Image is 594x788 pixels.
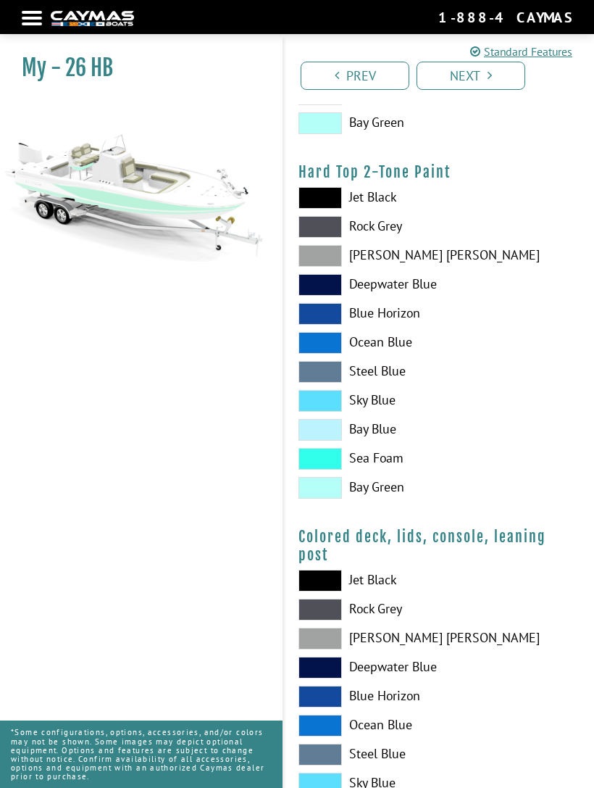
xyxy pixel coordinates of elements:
[298,599,580,621] label: Rock Grey
[11,721,272,788] p: *Some configurations, options, accessories, and/or colors may not be shown. Some images may depic...
[22,54,246,81] h1: My - 26 HB
[298,657,580,679] label: Deepwater Blue
[298,686,580,708] label: Blue Horizon
[298,163,580,181] h4: Hard Top 2-Tone Paint
[298,744,580,766] label: Steel Blue
[298,187,580,209] label: Jet Black
[298,448,580,470] label: Sea Foam
[470,43,572,60] a: Standard Features
[298,715,580,737] label: Ocean Blue
[298,216,580,238] label: Rock Grey
[298,477,580,499] label: Bay Green
[298,245,580,267] label: [PERSON_NAME] [PERSON_NAME]
[301,62,409,90] a: Prev
[298,274,580,296] label: Deepwater Blue
[298,528,580,564] h4: Colored deck, lids, console, leaning post
[417,62,525,90] a: Next
[298,112,580,134] label: Bay Green
[298,390,580,412] label: Sky Blue
[298,419,580,441] label: Bay Blue
[298,570,580,592] label: Jet Black
[298,303,580,325] label: Blue Horizon
[298,628,580,650] label: [PERSON_NAME] [PERSON_NAME]
[438,8,572,27] div: 1-888-4CAYMAS
[51,11,134,26] img: white-logo-c9c8dbefe5ff5ceceb0f0178aa75bf4bb51f6bca0971e226c86eb53dfe498488.png
[298,361,580,383] label: Steel Blue
[298,332,580,354] label: Ocean Blue
[297,59,594,90] ul: Pagination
